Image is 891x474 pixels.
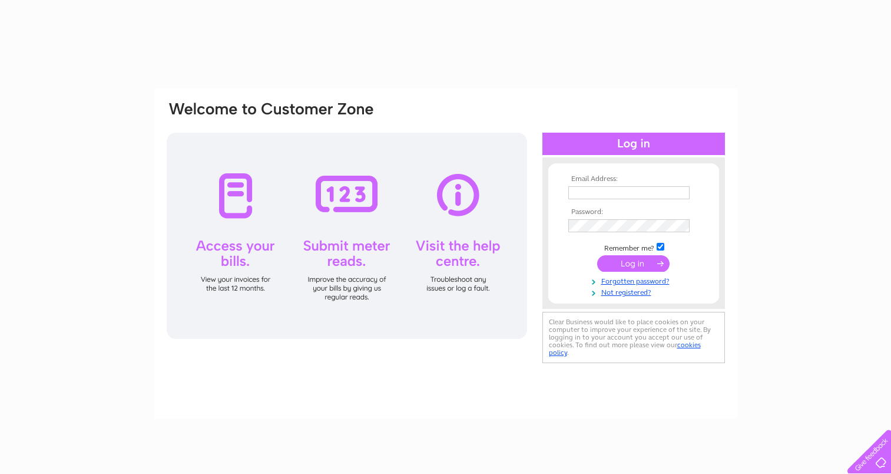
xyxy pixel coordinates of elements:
a: Forgotten password? [568,275,702,286]
th: Email Address: [565,175,702,183]
th: Password: [565,208,702,216]
div: Clear Business would like to place cookies on your computer to improve your experience of the sit... [542,312,725,363]
input: Submit [597,255,670,272]
a: cookies policy [549,341,701,357]
td: Remember me? [565,241,702,253]
a: Not registered? [568,286,702,297]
